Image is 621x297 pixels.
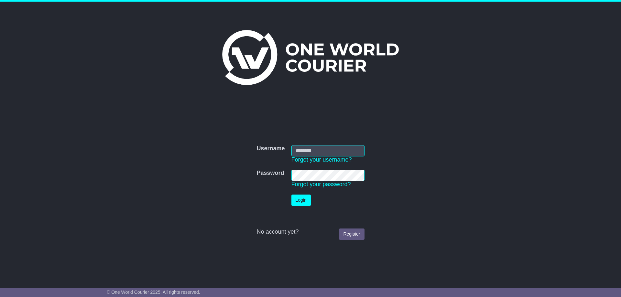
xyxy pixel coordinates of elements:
a: Register [339,228,364,240]
button: Login [291,195,311,206]
label: Username [256,145,285,152]
img: One World [222,30,399,85]
a: Forgot your username? [291,156,352,163]
span: © One World Courier 2025. All rights reserved. [107,290,200,295]
label: Password [256,170,284,177]
a: Forgot your password? [291,181,351,187]
div: No account yet? [256,228,364,236]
